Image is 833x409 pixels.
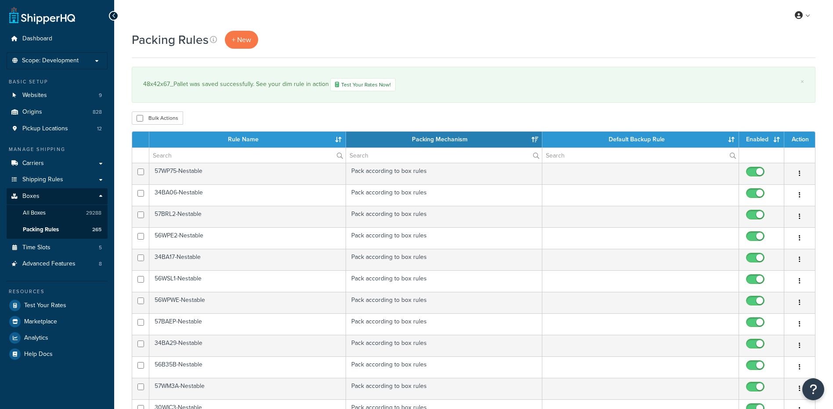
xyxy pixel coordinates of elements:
[22,92,47,99] span: Websites
[22,57,79,65] span: Scope: Development
[7,288,108,295] div: Resources
[346,313,543,335] td: Pack according to box rules
[346,270,543,292] td: Pack according to box rules
[132,111,183,125] button: Bulk Actions
[232,35,251,45] span: + New
[7,87,108,104] a: Websites 9
[346,249,543,270] td: Pack according to box rules
[7,155,108,172] a: Carriers
[149,184,346,206] td: 34BA06-Nestable
[7,188,108,204] a: Boxes
[346,163,543,184] td: Pack according to box rules
[7,346,108,362] a: Help Docs
[7,256,108,272] li: Advanced Features
[22,260,76,268] span: Advanced Features
[149,292,346,313] td: 56WPWE-Nestable
[7,172,108,188] a: Shipping Rules
[7,78,108,86] div: Basic Setup
[149,206,346,227] td: 57BRL2-Nestable
[22,193,40,200] span: Boxes
[149,227,346,249] td: 56WPE2-Nestable
[7,104,108,120] a: Origins 828
[22,244,50,251] span: Time Slots
[24,318,57,326] span: Marketplace
[143,78,804,91] div: 48x42x67_Pallet was saved successfully. See your dim rule in action
[93,108,102,116] span: 828
[23,209,46,217] span: All Boxes
[7,87,108,104] li: Websites
[92,226,101,233] span: 265
[149,148,346,163] input: Search
[149,356,346,378] td: 56B35B-Nestable
[801,78,804,85] a: ×
[225,31,258,49] a: + New
[7,256,108,272] a: Advanced Features 8
[149,378,346,399] td: 57WM3A-Nestable
[149,132,346,147] th: Rule Name: activate to sort column ascending
[346,356,543,378] td: Pack according to box rules
[346,335,543,356] td: Pack according to box rules
[24,334,48,342] span: Analytics
[7,298,108,313] a: Test Your Rates
[7,104,108,120] li: Origins
[346,227,543,249] td: Pack according to box rules
[22,160,44,167] span: Carriers
[24,302,66,309] span: Test Your Rates
[99,92,102,99] span: 9
[7,205,108,221] li: All Boxes
[7,330,108,346] a: Analytics
[346,184,543,206] td: Pack according to box rules
[7,222,108,238] li: Packing Rules
[346,206,543,227] td: Pack according to box rules
[346,292,543,313] td: Pack according to box rules
[542,148,739,163] input: Search
[22,108,42,116] span: Origins
[99,260,102,268] span: 8
[99,244,102,251] span: 5
[149,249,346,270] td: 34BA17-Nestable
[86,209,101,217] span: 29288
[330,78,396,91] a: Test Your Rates Now!
[784,132,815,147] th: Action
[7,146,108,153] div: Manage Shipping
[542,132,739,147] th: Default Backup Rule: activate to sort column ascending
[22,125,68,133] span: Pickup Locations
[7,222,108,238] a: Packing Rules 265
[9,7,75,24] a: ShipperHQ Home
[7,31,108,47] a: Dashboard
[7,121,108,137] li: Pickup Locations
[149,313,346,335] td: 57BAEP-Nestable
[149,335,346,356] td: 34BA29-Nestable
[346,378,543,399] td: Pack according to box rules
[97,125,102,133] span: 12
[7,240,108,256] a: Time Slots 5
[7,240,108,256] li: Time Slots
[346,132,543,147] th: Packing Mechanism: activate to sort column ascending
[132,31,209,48] h1: Packing Rules
[739,132,784,147] th: Enabled: activate to sort column ascending
[7,314,108,330] a: Marketplace
[22,176,63,183] span: Shipping Rules
[7,188,108,238] li: Boxes
[22,35,52,43] span: Dashboard
[7,205,108,221] a: All Boxes 29288
[802,378,824,400] button: Open Resource Center
[149,270,346,292] td: 56WSL1-Nestable
[346,148,542,163] input: Search
[23,226,59,233] span: Packing Rules
[24,351,53,358] span: Help Docs
[149,163,346,184] td: 57WP75-Nestable
[7,121,108,137] a: Pickup Locations 12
